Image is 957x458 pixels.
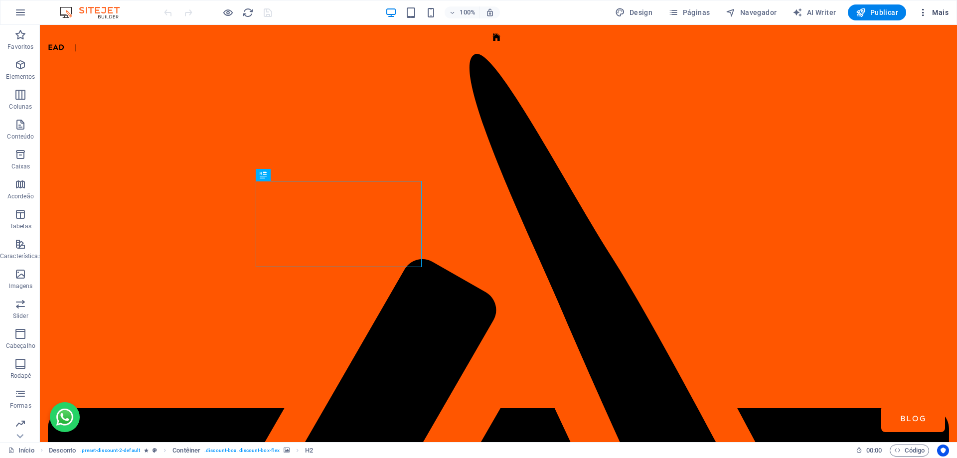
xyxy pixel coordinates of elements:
img: Editor Logo [57,6,132,18]
button: Mais [914,4,953,20]
img: WhatsApp [15,382,35,402]
span: Código [894,445,925,457]
i: Ao redimensionar, ajusta automaticamente o nível de zoom para caber no dispositivo escolhido. [485,8,494,17]
span: Clique para selecionar. Clique duas vezes para editar [305,445,313,457]
span: Navegador [726,7,777,17]
p: Elementos [6,73,35,81]
p: Cabeçalho [6,342,35,350]
p: Tabelas [10,222,31,230]
span: Páginas [668,7,710,17]
span: Mais [918,7,949,17]
span: . preset-discount-2-default [80,445,140,457]
p: Slider [13,312,28,320]
i: Recarregar página [242,7,254,18]
p: Caixas [11,162,30,170]
span: : [873,447,875,454]
p: Formas [10,402,31,410]
p: Rodapé [10,372,31,380]
p: Conteúdo [7,133,34,141]
button: Navegador [722,4,781,20]
button: Clique aqui para sair do modo de visualização e continuar editando [222,6,234,18]
button: Código [890,445,929,457]
a: Clique para cancelar a seleção. Clique duas vezes para abrir as Páginas [8,445,34,457]
p: Imagens [8,282,32,290]
span: . discount-box .discount-box-flex [204,445,280,457]
span: Publicar [856,7,898,17]
p: Favoritos [7,43,33,51]
button: Páginas [664,4,714,20]
h6: Tempo de sessão [856,445,882,457]
h6: 100% [460,6,476,18]
i: O elemento contém uma animação [144,448,149,453]
button: 100% [445,6,480,18]
span: 00 00 [866,445,882,457]
button: Design [611,4,656,20]
span: Clique para selecionar. Clique duas vezes para editar [49,445,76,457]
button: Publicar [848,4,906,20]
div: Design (Ctrl+Alt+Y) [611,4,656,20]
i: Este elemento é uma predefinição personalizável [153,448,157,453]
span: Design [615,7,652,17]
button: Usercentrics [937,445,949,457]
p: Acordeão [7,192,34,200]
button: AI Writer [789,4,840,20]
p: Colunas [9,103,32,111]
button: reload [242,6,254,18]
span: AI Writer [793,7,836,17]
i: Este elemento contém um plano de fundo [284,448,290,453]
a: Fale conosco pelo WhatsApp [10,377,40,407]
span: Clique para selecionar. Clique duas vezes para editar [172,445,200,457]
nav: breadcrumb [49,445,314,457]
